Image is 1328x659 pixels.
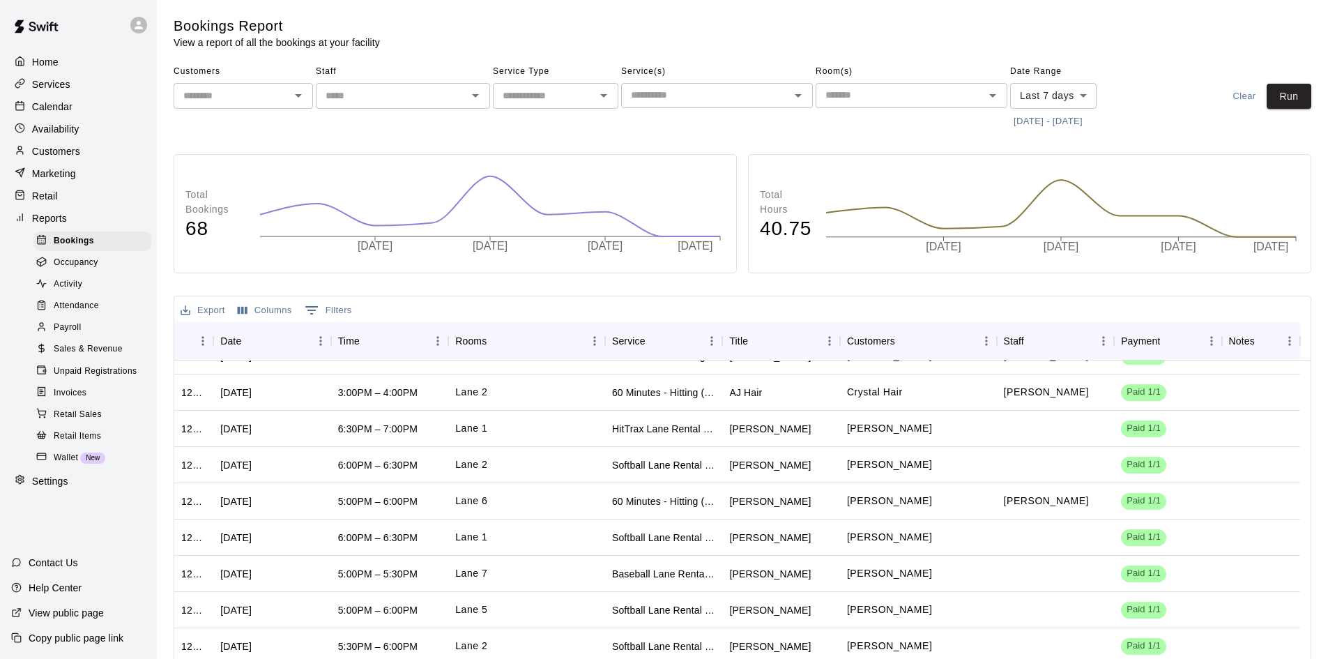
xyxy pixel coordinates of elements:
[729,422,811,436] div: Madeline Martell
[1010,83,1097,109] div: Last 7 days
[1121,603,1166,616] span: Paid 1/1
[33,274,157,296] a: Activity
[54,386,86,400] span: Invoices
[32,474,68,488] p: Settings
[33,317,157,339] a: Payroll
[11,208,146,229] a: Reports
[11,185,146,206] a: Retail
[594,86,613,105] button: Open
[33,253,151,273] div: Occupancy
[729,321,748,361] div: Title
[33,339,157,361] a: Sales & Revenue
[54,451,78,465] span: Wallet
[33,296,151,316] div: Attendance
[11,141,146,162] a: Customers
[338,494,418,508] div: 5:00PM – 6:00PM
[729,458,811,472] div: Sofia Furnari
[847,421,932,436] p: Madeline Martell
[181,494,206,508] div: 1284645
[220,603,252,617] div: Mon, Aug 11, 2025
[11,119,146,139] a: Availability
[612,494,716,508] div: 60 Minutes - Hitting (Baseball)
[220,321,241,361] div: Date
[338,458,418,472] div: 6:00PM – 6:30PM
[11,471,146,492] a: Settings
[241,331,261,351] button: Sort
[455,321,487,361] div: Rooms
[11,163,146,184] a: Marketing
[487,331,506,351] button: Sort
[54,342,123,356] span: Sales & Revenue
[177,300,229,321] button: Export
[181,603,206,617] div: 1283352
[847,457,932,472] p: Sofia Furnari
[1121,567,1166,580] span: Paid 1/1
[1121,422,1166,435] span: Paid 1/1
[54,408,102,422] span: Retail Sales
[729,603,811,617] div: Adam McDaniel
[338,422,418,436] div: 6:30PM – 7:00PM
[612,321,646,361] div: Service
[32,144,80,158] p: Customers
[1161,241,1196,253] tspan: [DATE]
[1093,331,1114,351] button: Menu
[338,321,360,361] div: Time
[33,382,157,404] a: Invoices
[1121,494,1166,508] span: Paid 1/1
[455,457,487,472] p: Lane 2
[192,331,213,351] button: Menu
[1044,241,1078,253] tspan: [DATE]
[29,631,123,645] p: Copy public page link
[819,331,840,351] button: Menu
[32,211,67,225] p: Reports
[54,299,99,313] span: Attendance
[33,427,151,446] div: Retail Items
[174,321,213,361] div: ID
[466,86,485,105] button: Open
[926,241,961,253] tspan: [DATE]
[455,494,487,508] p: Lane 6
[847,494,932,508] p: Phillip Harper
[646,331,665,351] button: Sort
[473,240,508,252] tspan: [DATE]
[29,606,104,620] p: View public page
[33,232,151,251] div: Bookings
[847,603,932,617] p: Adam McDaniel
[33,384,151,403] div: Invoices
[11,52,146,73] div: Home
[1255,331,1274,351] button: Sort
[760,188,811,217] p: Total Hours
[997,321,1115,361] div: Staff
[316,61,490,83] span: Staff
[54,430,101,444] span: Retail Items
[1201,331,1222,351] button: Menu
[338,531,418,545] div: 6:00PM – 6:30PM
[847,566,932,581] p: Corey Morrison
[174,61,313,83] span: Customers
[32,167,76,181] p: Marketing
[174,17,380,36] h5: Bookings Report
[612,531,716,545] div: Softball Lane Rental - 30 Minutes
[33,447,157,469] a: WalletNew
[220,494,252,508] div: Wed, Aug 13, 2025
[840,321,997,361] div: Customers
[11,74,146,95] a: Services
[32,77,70,91] p: Services
[185,217,245,241] h4: 68
[33,296,157,317] a: Attendance
[33,448,151,468] div: WalletNew
[301,299,356,321] button: Show filters
[895,331,915,351] button: Sort
[220,531,252,545] div: Mon, Aug 11, 2025
[11,96,146,117] a: Calendar
[331,321,449,361] div: Time
[181,567,206,581] div: 1283357
[338,386,418,400] div: 3:00PM – 4:00PM
[220,567,252,581] div: Mon, Aug 11, 2025
[338,639,418,653] div: 5:30PM – 6:00PM
[1010,111,1086,132] button: [DATE] - [DATE]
